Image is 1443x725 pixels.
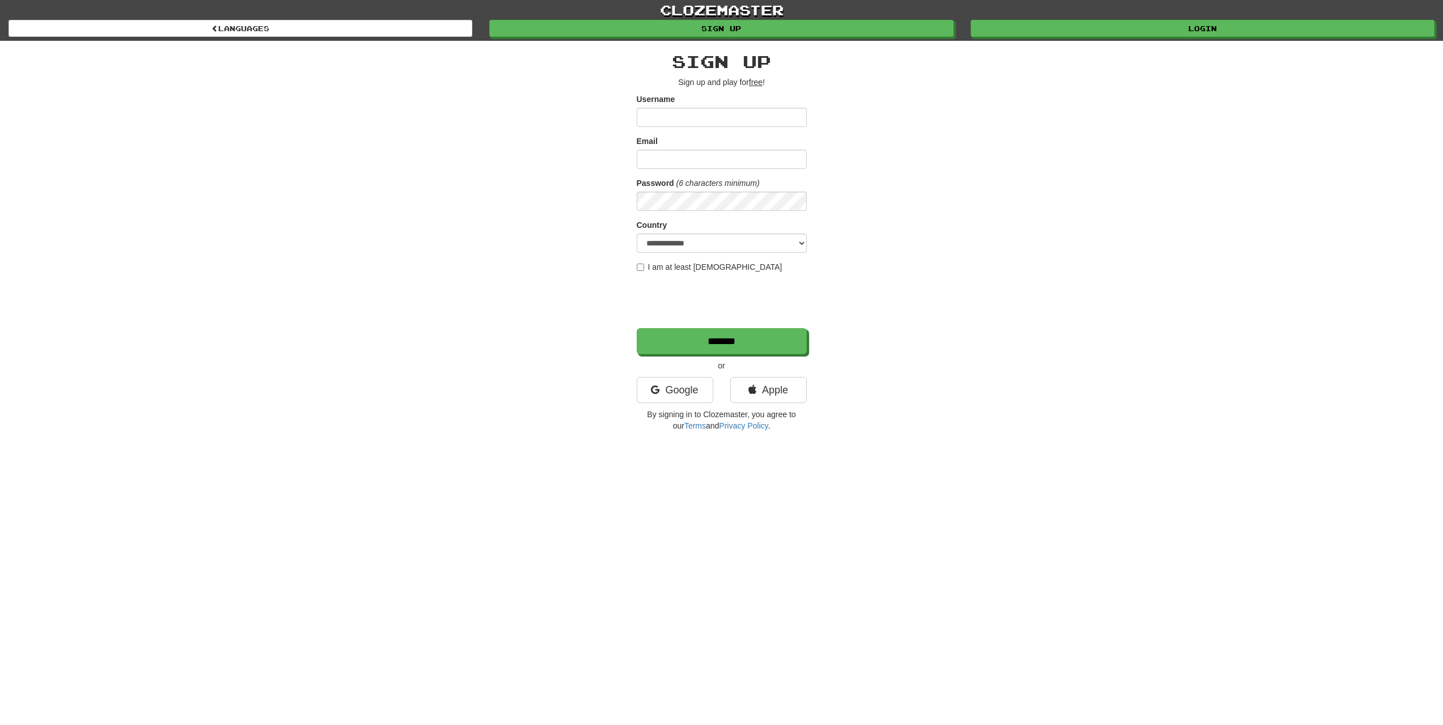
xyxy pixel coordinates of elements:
a: Languages [9,20,472,37]
label: Username [637,94,675,105]
label: Password [637,177,674,189]
label: Email [637,135,658,147]
label: Country [637,219,667,231]
a: Terms [684,421,706,430]
p: or [637,360,807,371]
p: Sign up and play for ! [637,77,807,88]
em: (6 characters minimum) [676,179,760,188]
u: free [749,78,763,87]
iframe: reCAPTCHA [637,278,809,323]
label: I am at least [DEMOGRAPHIC_DATA] [637,261,782,273]
a: Sign up [489,20,953,37]
a: Login [971,20,1434,37]
p: By signing in to Clozemaster, you agree to our and . [637,409,807,431]
a: Apple [730,377,807,403]
h2: Sign up [637,52,807,71]
a: Google [637,377,713,403]
a: Privacy Policy [719,421,768,430]
input: I am at least [DEMOGRAPHIC_DATA] [637,264,644,271]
